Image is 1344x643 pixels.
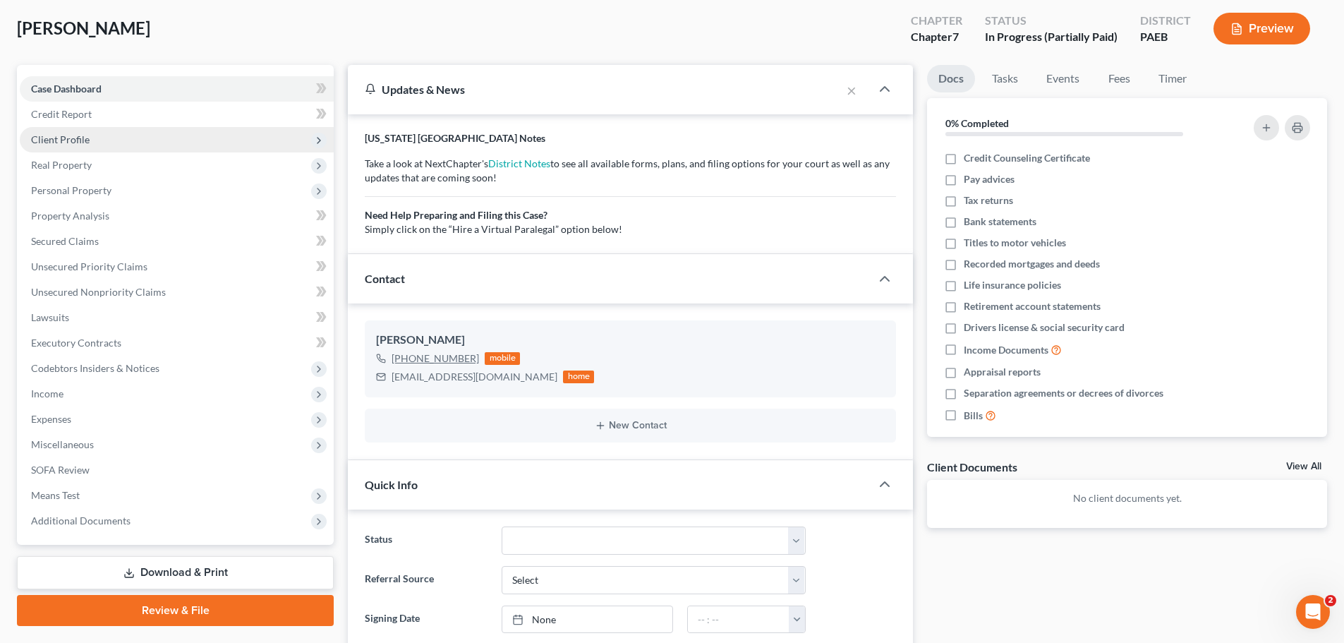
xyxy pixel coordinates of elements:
[20,76,334,102] a: Case Dashboard
[358,527,494,555] label: Status
[358,566,494,594] label: Referral Source
[365,209,547,221] b: Need Help Preparing and Filing this Case?
[31,159,92,171] span: Real Property
[1096,65,1142,92] a: Fees
[392,370,557,384] div: [EMAIL_ADDRESS][DOMAIN_NAME]
[964,278,1061,292] span: Life insurance policies
[365,82,824,97] div: Updates & News
[1213,13,1310,44] button: Preview
[17,18,150,38] span: [PERSON_NAME]
[911,13,962,29] div: Chapter
[31,311,69,323] span: Lawsuits
[964,172,1015,186] span: Pay advices
[964,257,1100,271] span: Recorded mortgages and deeds
[985,13,1118,29] div: Status
[964,386,1163,400] span: Separation agreements or decrees of divorces
[31,184,111,196] span: Personal Property
[985,29,1118,45] div: In Progress (Partially Paid)
[376,332,885,349] div: [PERSON_NAME]
[964,409,983,423] span: Bills
[488,157,550,169] a: District Notes
[1140,13,1191,29] div: District
[31,108,92,120] span: Credit Report
[392,352,479,364] tcxspan: Call +1 (267) 276-5688 via 3CX
[1035,65,1091,92] a: Events
[964,365,1041,379] span: Appraisal reports
[376,420,885,431] button: New Contact
[365,272,405,285] span: Contact
[911,29,962,45] div: Chapter
[563,371,594,383] div: home
[31,438,94,450] span: Miscellaneous
[17,556,334,589] a: Download & Print
[1325,595,1336,606] span: 2
[964,299,1101,313] span: Retirement account statements
[981,65,1029,92] a: Tasks
[1296,595,1330,629] iframe: Intercom live chat
[1140,29,1191,45] div: PAEB
[938,491,1316,505] p: No client documents yet.
[31,413,71,425] span: Expenses
[20,457,334,483] a: SOFA Review
[1147,65,1198,92] a: Timer
[964,151,1090,165] span: Credit Counseling Certificate
[1286,462,1321,471] a: View All
[17,595,334,626] a: Review & File
[964,193,1013,208] span: Tax returns
[31,235,99,247] span: Secured Claims
[31,286,166,298] span: Unsecured Nonpriority Claims
[31,83,102,95] span: Case Dashboard
[365,157,896,236] p: Take a look at NextChapter's to see all available forms, plans, and filing options for your court...
[847,82,856,99] button: ×
[688,606,789,633] input: -- : --
[31,337,121,349] span: Executory Contracts
[485,352,520,365] div: mobile
[31,387,63,399] span: Income
[952,30,959,43] span: 7
[20,305,334,330] a: Lawsuits
[927,459,1017,474] div: Client Documents
[964,320,1125,335] span: Drivers license & social security card
[964,343,1048,357] span: Income Documents
[365,131,896,145] p: [US_STATE] [GEOGRAPHIC_DATA] Notes
[31,133,90,145] span: Client Profile
[31,515,131,527] span: Additional Documents
[31,489,80,501] span: Means Test
[20,203,334,229] a: Property Analysis
[20,102,334,127] a: Credit Report
[964,215,1036,229] span: Bank statements
[31,464,90,476] span: SOFA Review
[20,280,334,305] a: Unsecured Nonpriority Claims
[365,478,418,491] span: Quick Info
[358,606,494,634] label: Signing Date
[964,236,1066,250] span: Titles to motor vehicles
[31,210,109,222] span: Property Analysis
[20,229,334,254] a: Secured Claims
[502,606,672,633] a: None
[31,362,159,374] span: Codebtors Insiders & Notices
[20,330,334,356] a: Executory Contracts
[20,254,334,280] a: Unsecured Priority Claims
[945,117,1009,129] strong: 0% Completed
[31,260,147,272] span: Unsecured Priority Claims
[927,65,975,92] a: Docs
